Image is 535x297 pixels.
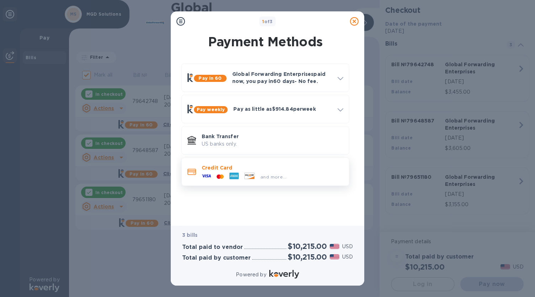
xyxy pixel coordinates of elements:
p: Credit Card [202,164,343,171]
p: Global Forwarding Enterprises paid now, you pay in 60 days - No fee. [232,71,332,85]
p: USD [342,243,353,250]
h3: Total paid to vendor [182,244,243,251]
span: 1 [262,19,264,24]
h1: Payment Methods [180,34,351,49]
b: Pay in 60 [198,75,222,81]
p: Pay as little as $914.84 per week [233,105,332,113]
h2: $10,215.00 [288,242,327,251]
p: Bank Transfer [202,133,343,140]
p: Powered by [236,271,266,278]
h3: Total paid by customer [182,255,251,261]
img: Logo [269,270,299,278]
p: USD [342,253,353,261]
span: and more... [260,174,286,179]
b: Pay weekly [197,107,225,112]
img: USD [330,244,339,249]
p: US banks only. [202,140,343,148]
b: of 3 [262,19,273,24]
img: USD [330,254,339,259]
h2: $10,215.00 [288,252,327,261]
b: 3 bills [182,232,197,238]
